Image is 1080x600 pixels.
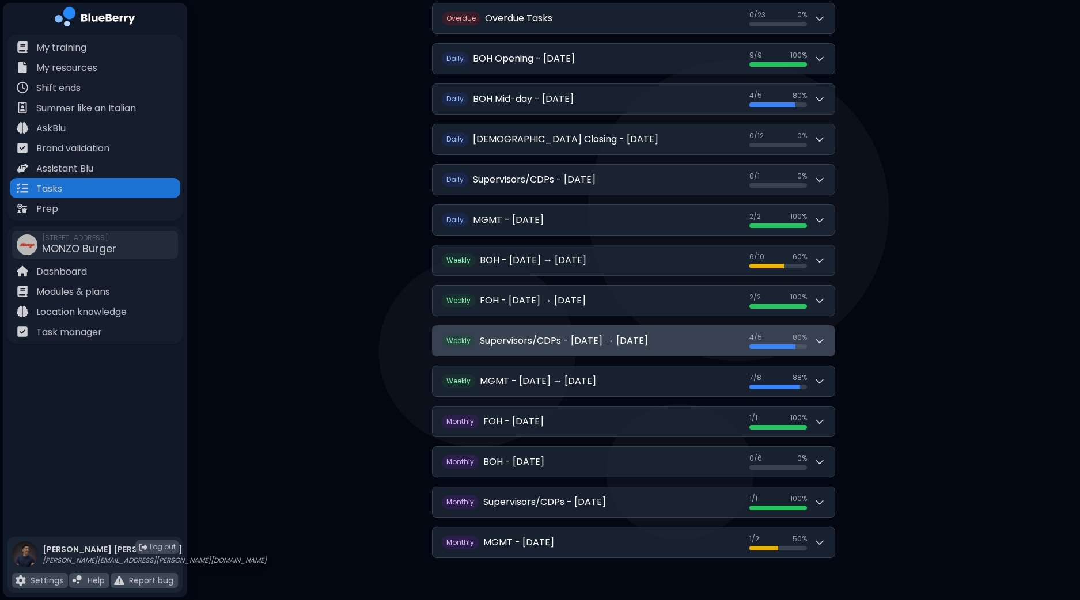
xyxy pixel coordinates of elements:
[433,366,835,396] button: WeeklyMGMT - [DATE] → [DATE]7/888%
[749,413,757,423] span: 1 / 1
[36,121,66,135] p: AskBlu
[790,413,807,423] span: 100 %
[42,241,116,256] span: MONZO Burger
[433,165,835,195] button: DailySupervisors/CDPs - [DATE]0/10%
[473,132,658,146] h2: [DEMOGRAPHIC_DATA] Closing - [DATE]
[749,373,761,382] span: 7 / 8
[453,336,471,345] span: eekly
[139,543,147,552] img: logout
[790,494,807,503] span: 100 %
[17,82,28,93] img: file icon
[480,294,586,307] h2: FOH - [DATE] → [DATE]
[749,172,760,181] span: 0 / 1
[36,182,62,196] p: Tasks
[442,253,475,267] span: W
[36,41,86,55] p: My training
[790,51,807,60] span: 100 %
[17,265,28,277] img: file icon
[55,7,135,31] img: company logo
[17,41,28,53] img: file icon
[31,575,63,586] p: Settings
[442,536,479,549] span: M
[442,12,480,25] span: O
[36,265,87,279] p: Dashboard
[17,306,28,317] img: file icon
[473,52,575,66] h2: BOH Opening - [DATE]
[483,495,606,509] h2: Supervisors/CDPs - [DATE]
[452,457,474,466] span: onthly
[483,455,544,469] h2: BOH - [DATE]
[17,234,37,255] img: company thumbnail
[17,326,28,337] img: file icon
[453,295,471,305] span: eekly
[433,84,835,114] button: DailyBOH Mid-day - [DATE]4/580%
[451,134,464,144] span: aily
[749,333,762,342] span: 4 / 5
[480,374,596,388] h2: MGMT - [DATE] → [DATE]
[16,575,26,586] img: file icon
[451,94,464,104] span: aily
[442,415,479,428] span: M
[433,286,835,316] button: WeeklyFOH - [DATE] → [DATE]2/2100%
[42,233,116,242] span: [STREET_ADDRESS]
[749,534,759,544] span: 1 / 2
[17,183,28,194] img: file icon
[17,286,28,297] img: file icon
[749,91,762,100] span: 4 / 5
[793,91,807,100] span: 80 %
[485,12,552,25] h2: Overdue Tasks
[451,215,464,225] span: aily
[442,334,475,348] span: W
[442,495,479,509] span: M
[17,142,28,154] img: file icon
[749,51,762,60] span: 9 / 9
[150,542,176,552] span: Log out
[790,212,807,221] span: 100 %
[433,407,835,436] button: MonthlyFOH - [DATE]1/1100%
[797,172,807,181] span: 0 %
[36,325,102,339] p: Task manager
[442,213,468,227] span: D
[442,52,468,66] span: D
[442,294,475,307] span: W
[749,454,762,463] span: 0 / 6
[433,245,835,275] button: WeeklyBOH - [DATE] → [DATE]6/1060%
[36,305,127,319] p: Location knowledge
[793,252,807,261] span: 60 %
[129,575,173,586] p: Report bug
[17,203,28,214] img: file icon
[453,376,471,386] span: eekly
[452,13,476,23] span: verdue
[749,494,757,503] span: 1 / 1
[12,541,38,579] img: profile photo
[452,497,474,507] span: onthly
[73,575,83,586] img: file icon
[36,285,110,299] p: Modules & plans
[749,10,766,20] span: 0 / 23
[749,252,764,261] span: 6 / 10
[17,162,28,174] img: file icon
[433,487,835,517] button: MonthlySupervisors/CDPs - [DATE]1/1100%
[453,255,471,265] span: eekly
[749,293,761,302] span: 2 / 2
[483,415,544,428] h2: FOH - [DATE]
[473,173,596,187] h2: Supervisors/CDPs - [DATE]
[793,373,807,382] span: 88 %
[451,174,464,184] span: aily
[797,454,807,463] span: 0 %
[433,3,835,33] button: OverdueOverdue Tasks0/230%
[36,61,97,75] p: My resources
[442,455,479,469] span: M
[442,374,475,388] span: W
[433,527,835,557] button: MonthlyMGMT - [DATE]1/250%
[473,213,544,227] h2: MGMT - [DATE]
[483,536,554,549] h2: MGMT - [DATE]
[36,81,81,95] p: Shift ends
[442,173,468,187] span: D
[797,10,807,20] span: 0 %
[793,534,807,544] span: 50 %
[749,131,764,140] span: 0 / 12
[790,293,807,302] span: 100 %
[797,131,807,140] span: 0 %
[36,142,109,155] p: Brand validation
